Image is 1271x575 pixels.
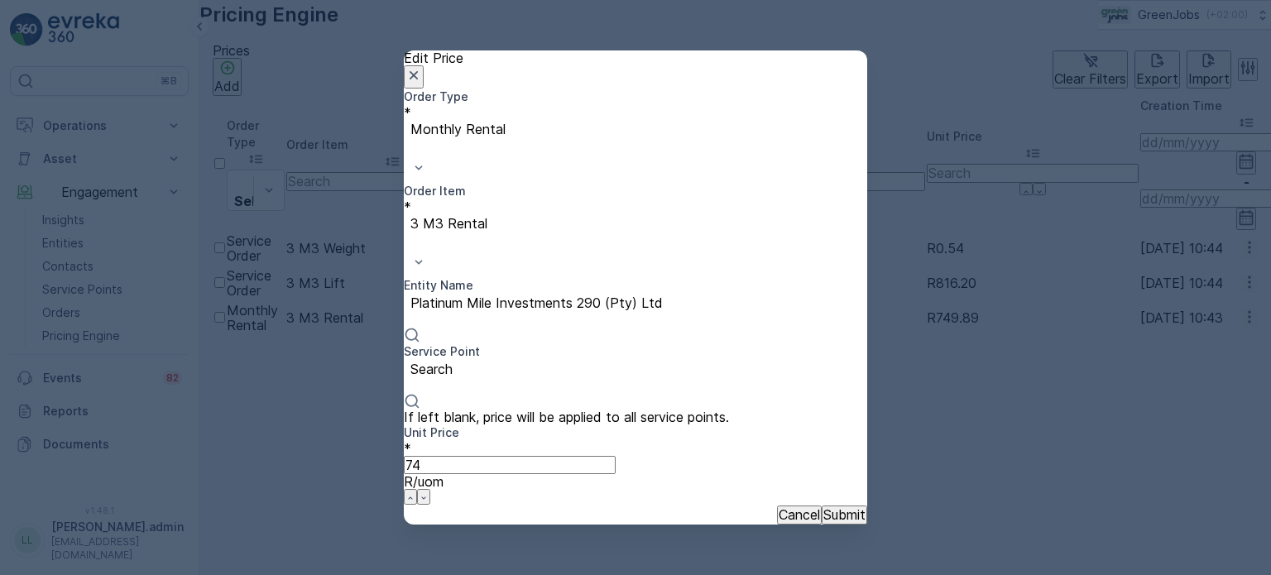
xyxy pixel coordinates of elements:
[404,89,468,103] label: Order Type
[404,50,867,65] p: Edit Price
[822,506,867,524] button: Submit
[410,216,861,231] div: 3 M3 Rental
[404,184,466,198] label: Order Item
[823,507,866,522] p: Submit
[404,474,867,489] p: R/uom
[404,344,480,358] label: Service Point
[410,295,861,310] div: Platinum Mile Investments 290 (Pty) Ltd
[410,362,861,376] p: Search
[777,506,822,524] button: Cancel
[404,410,867,424] span: If left blank, price will be applied to all service points.
[779,507,820,522] p: Cancel
[410,122,861,137] div: Monthly Rental
[404,425,459,439] label: Unit Price
[404,278,473,292] label: Entity Name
